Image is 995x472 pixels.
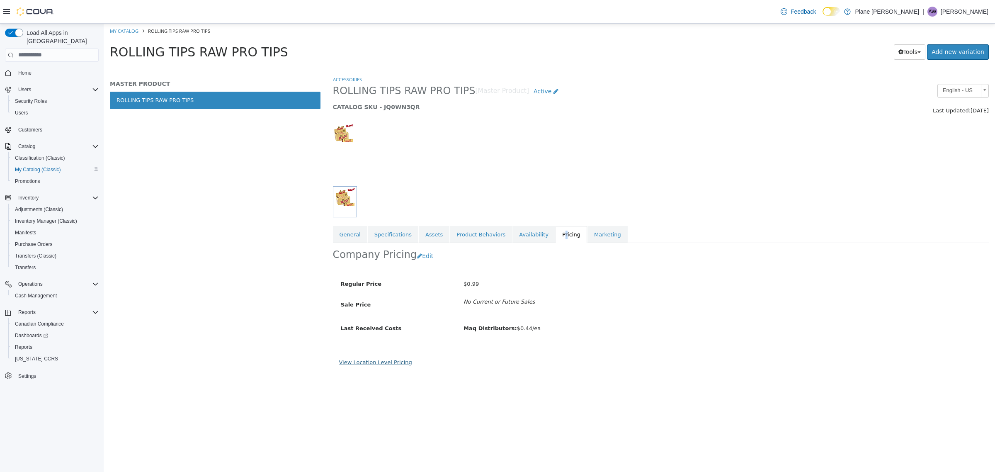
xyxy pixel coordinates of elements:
span: Feedback [791,7,816,16]
button: Classification (Classic) [8,152,102,164]
a: Cash Management [12,291,60,301]
span: Transfers [12,263,99,272]
span: Catalog [15,141,99,151]
button: Operations [15,279,46,289]
button: Users [2,84,102,95]
button: My Catalog (Classic) [8,164,102,175]
span: ROLLING TIPS RAW PRO TIPS [6,21,184,36]
a: Marketing [484,202,524,220]
span: Last Received Costs [237,302,298,308]
button: Users [15,85,34,95]
span: AW [928,7,936,17]
span: Reports [15,344,32,350]
h5: MASTER PRODUCT [6,56,217,64]
button: Reports [8,341,102,353]
span: Settings [18,373,36,380]
span: Security Roles [15,98,47,105]
a: Product Behaviors [346,202,408,220]
span: Regular Price [237,257,278,263]
button: [US_STATE] CCRS [8,353,102,365]
button: Catalog [15,141,39,151]
span: ROLLING TIPS RAW PRO TIPS [44,4,107,10]
span: Inventory Manager (Classic) [12,216,99,226]
a: Canadian Compliance [12,319,67,329]
span: [DATE] [867,84,885,90]
span: Users [15,85,99,95]
span: Users [12,108,99,118]
a: Add new variation [823,21,885,36]
span: Users [18,86,31,93]
button: Operations [2,278,102,290]
span: Dashboards [12,331,99,341]
span: Adjustments (Classic) [12,204,99,214]
a: [US_STATE] CCRS [12,354,61,364]
a: Pricing [452,202,483,220]
span: Manifests [15,229,36,236]
button: Home [2,67,102,79]
span: Classification (Classic) [12,153,99,163]
button: Reports [2,307,102,318]
span: Cash Management [15,292,57,299]
span: Security Roles [12,96,99,106]
a: ROLLING TIPS RAW PRO TIPS [6,68,217,85]
a: View Location Level Pricing [235,336,308,342]
button: Tools [790,21,822,36]
button: Customers [2,124,102,136]
span: Adjustments (Classic) [15,206,63,213]
a: Customers [15,125,46,135]
span: Inventory [15,193,99,203]
span: Transfers (Classic) [12,251,99,261]
span: Promotions [15,178,40,185]
h5: CATALOG SKU - JQ0WN3QR [229,80,718,87]
b: Maq Distributors: [360,302,413,308]
a: Security Roles [12,96,50,106]
button: Catalog [2,141,102,152]
button: Manifests [8,227,102,238]
button: Inventory Manager (Classic) [8,215,102,227]
span: Promotions [12,176,99,186]
span: Operations [15,279,99,289]
nav: Complex example [5,63,99,404]
a: Feedback [777,3,819,20]
span: Washington CCRS [12,354,99,364]
a: English - US [834,60,885,74]
a: Accessories [229,53,258,59]
a: Dashboards [8,330,102,341]
button: Reports [15,307,39,317]
a: Adjustments (Classic) [12,204,66,214]
span: Classification (Classic) [15,155,65,161]
span: Operations [18,281,43,287]
a: Active [425,60,459,75]
span: Home [18,70,32,76]
h2: Company Pricing [229,225,313,238]
a: Assets [315,202,346,220]
a: Dashboards [12,331,51,341]
a: Inventory Manager (Classic) [12,216,80,226]
span: Last Updated: [829,84,867,90]
span: Inventory Manager (Classic) [15,218,77,224]
span: Reports [18,309,36,316]
a: My Catalog (Classic) [12,165,64,175]
a: My Catalog [6,4,35,10]
span: Reports [15,307,99,317]
span: [US_STATE] CCRS [15,355,58,362]
button: Edit [313,225,334,240]
button: Security Roles [8,95,102,107]
span: My Catalog (Classic) [15,166,61,173]
button: Transfers [8,262,102,273]
span: Active [430,64,448,71]
span: $0.99 [360,257,375,263]
span: Transfers (Classic) [15,253,56,259]
a: Availability [409,202,451,220]
span: Load All Apps in [GEOGRAPHIC_DATA] [23,29,99,45]
a: Purchase Orders [12,239,56,249]
span: Home [15,68,99,78]
p: [PERSON_NAME] [941,7,988,17]
a: Manifests [12,228,39,238]
a: Settings [15,371,39,381]
span: Dashboards [15,332,48,339]
button: Users [8,107,102,119]
button: Adjustments (Classic) [8,204,102,215]
span: English - US [834,61,874,73]
span: Transfers [15,264,36,271]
